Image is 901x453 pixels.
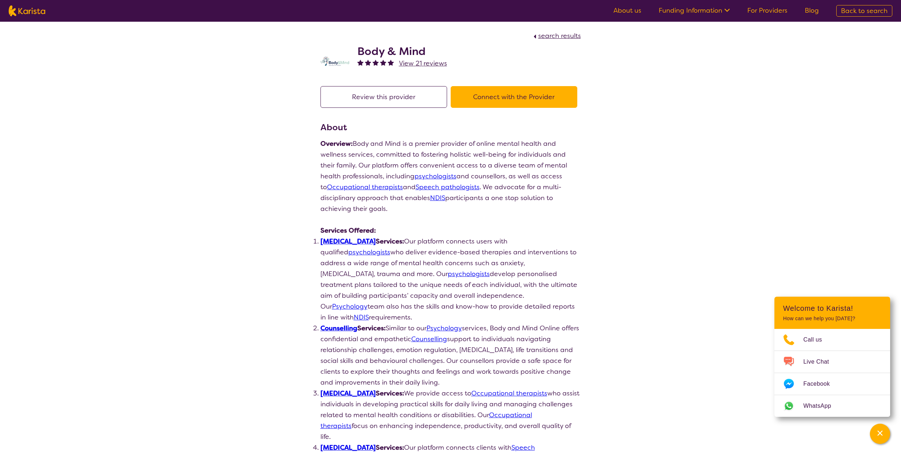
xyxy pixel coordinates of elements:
[399,58,447,69] a: View 21 reviews
[430,194,445,202] a: NDIS
[320,121,581,134] h3: About
[783,316,881,322] p: How can we help you [DATE]?
[448,270,490,278] a: psychologists
[320,389,404,398] strong: Services:
[365,59,371,65] img: fullstar
[774,329,890,417] ul: Choose channel
[388,59,394,65] img: fullstar
[320,388,581,442] li: We provide access to who assist individuals in developing practical skills for daily living and m...
[783,304,881,313] h2: Welcome to Karista!
[320,443,404,452] strong: Services:
[9,5,45,16] img: Karista logo
[320,139,353,148] strong: Overview:
[320,236,581,323] li: Our platform connects users with qualified who deliver evidence-based therapies and interventions...
[870,424,890,444] button: Channel Menu
[320,237,404,246] strong: Services:
[354,313,369,322] a: NDIS
[327,183,403,191] a: Occupational therapists
[613,6,641,15] a: About us
[411,335,447,343] a: Counselling
[803,378,838,389] span: Facebook
[803,334,831,345] span: Call us
[774,395,890,417] a: Web link opens in a new tab.
[803,401,840,411] span: WhatsApp
[348,248,390,257] a: psychologists
[416,183,480,191] a: Speech pathologists
[399,59,447,68] span: View 21 reviews
[320,226,376,235] strong: Services Offered:
[659,6,730,15] a: Funding Information
[803,356,838,367] span: Live Chat
[320,323,581,388] li: Similar to our services, Body and Mind Online offers confidential and empathetic support to indiv...
[332,302,367,311] a: Psychology
[841,7,888,15] span: Back to search
[451,93,581,101] a: Connect with the Provider
[415,172,456,181] a: psychologists
[380,59,386,65] img: fullstar
[538,31,581,40] span: search results
[774,297,890,417] div: Channel Menu
[471,389,547,398] a: Occupational therapists
[320,237,376,246] a: [MEDICAL_DATA]
[320,93,451,101] a: Review this provider
[357,59,364,65] img: fullstar
[426,324,462,333] a: Psychology
[451,86,577,108] button: Connect with the Provider
[320,324,357,333] a: Counselling
[805,6,819,15] a: Blog
[320,443,376,452] a: [MEDICAL_DATA]
[320,86,447,108] button: Review this provider
[373,59,379,65] img: fullstar
[747,6,787,15] a: For Providers
[320,56,349,66] img: qmpolprhjdhzpcuekzqg.svg
[357,45,447,58] h2: Body & Mind
[320,389,376,398] a: [MEDICAL_DATA]
[320,138,581,214] p: Body and Mind is a premier provider of online mental health and wellness services, committed to f...
[532,31,581,40] a: search results
[836,5,892,17] a: Back to search
[320,324,386,333] strong: Services:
